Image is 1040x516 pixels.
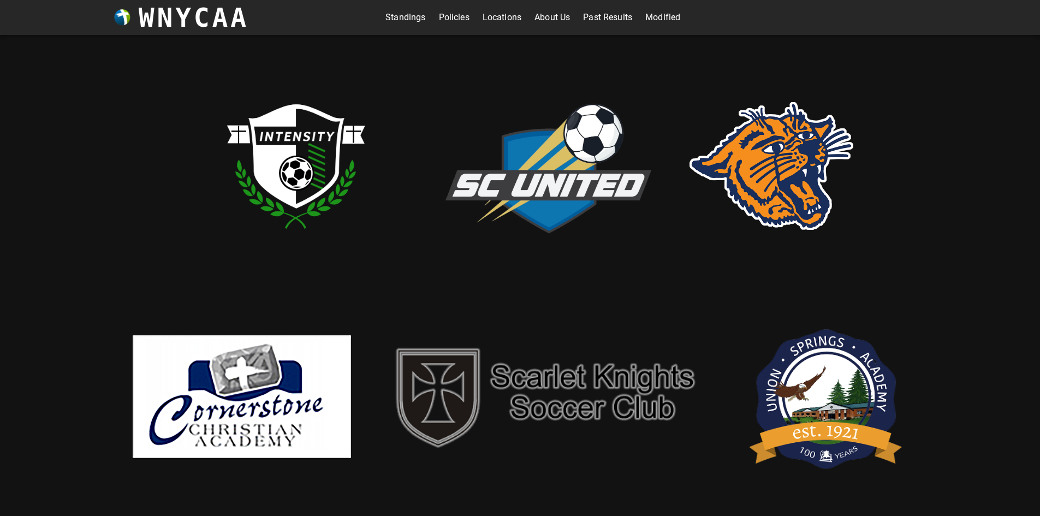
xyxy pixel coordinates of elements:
h3: WNYCAA [139,2,249,33]
img: wnycaaBall.png [114,9,130,26]
img: cornerstone.png [133,335,351,458]
a: Locations [483,9,521,26]
img: rsd.png [690,102,853,230]
img: sk.png [384,337,711,455]
a: Policies [439,9,470,26]
img: scUnited.png [438,92,657,241]
a: Past Results [583,9,632,26]
a: Modified [645,9,680,26]
img: intensity.png [187,57,406,275]
a: About Us [534,9,570,26]
a: Standings [385,9,425,26]
img: usa.png [744,312,908,481]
